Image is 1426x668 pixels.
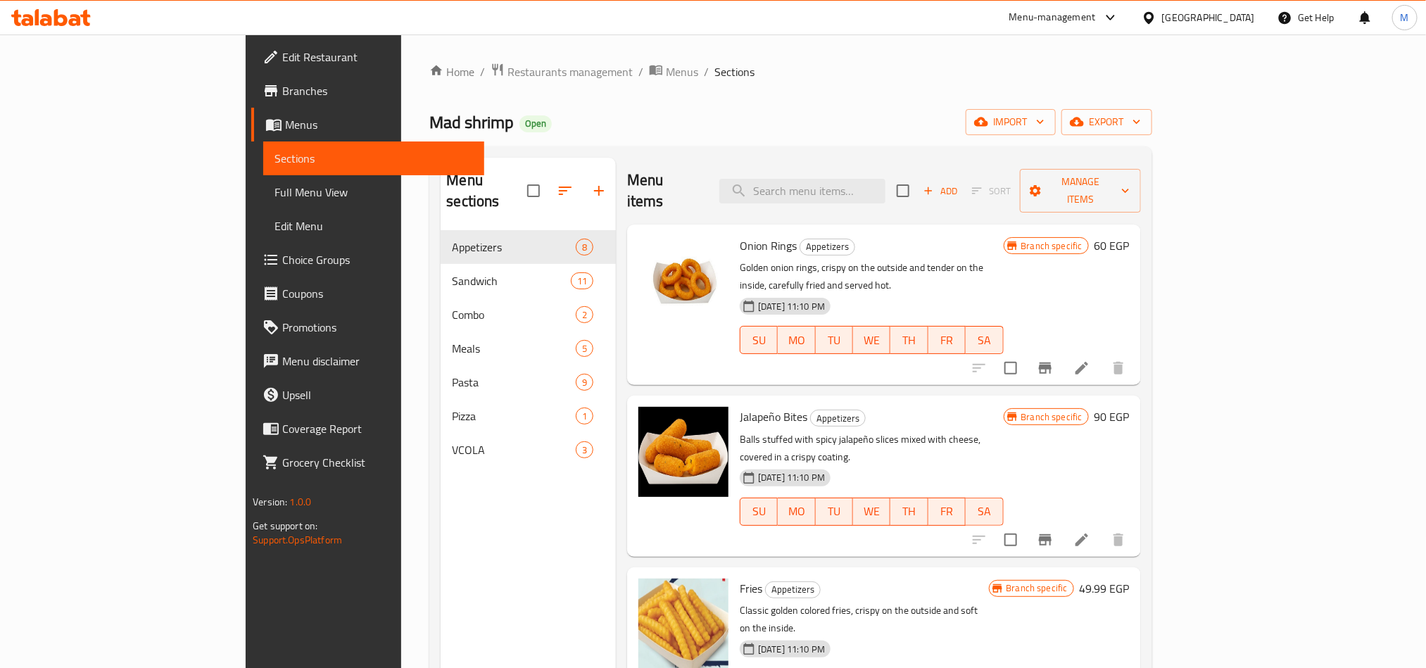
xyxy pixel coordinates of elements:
[719,179,885,203] input: search
[251,344,484,378] a: Menu disclaimer
[1401,10,1409,25] span: M
[740,326,778,354] button: SU
[934,330,960,351] span: FR
[896,330,922,351] span: TH
[572,275,593,288] span: 11
[752,300,831,313] span: [DATE] 11:10 PM
[740,406,807,427] span: Jalapeño Bites
[783,330,809,351] span: MO
[966,109,1056,135] button: import
[752,471,831,484] span: [DATE] 11:10 PM
[576,441,593,458] div: items
[251,310,484,344] a: Promotions
[263,141,484,175] a: Sections
[627,170,702,212] h2: Menu items
[290,493,312,511] span: 1.0.0
[1073,360,1090,377] a: Edit menu item
[966,326,1003,354] button: SA
[441,365,616,399] div: Pasta9
[890,326,928,354] button: TH
[285,116,472,133] span: Menus
[1094,236,1130,256] h6: 60 EGP
[275,218,472,234] span: Edit Menu
[1009,9,1096,26] div: Menu-management
[1162,10,1255,25] div: [GEOGRAPHIC_DATA]
[766,581,820,598] span: Appetizers
[921,183,959,199] span: Add
[934,501,960,522] span: FR
[441,399,616,433] div: Pizza1
[918,180,963,202] span: Add item
[1102,351,1135,385] button: delete
[704,63,709,80] li: /
[576,374,593,391] div: items
[1073,531,1090,548] a: Edit menu item
[778,326,815,354] button: MO
[282,82,472,99] span: Branches
[491,63,633,81] a: Restaurants management
[666,63,698,80] span: Menus
[282,454,472,471] span: Grocery Checklist
[263,209,484,243] a: Edit Menu
[1028,523,1062,557] button: Branch-specific-item
[752,643,831,656] span: [DATE] 11:10 PM
[251,108,484,141] a: Menus
[576,241,593,254] span: 8
[649,63,698,81] a: Menus
[996,525,1026,555] span: Select to update
[251,412,484,446] a: Coverage Report
[452,340,575,357] span: Meals
[452,239,575,256] div: Appetizers
[816,498,853,526] button: TU
[1016,410,1088,424] span: Branch specific
[977,113,1045,131] span: import
[275,184,472,201] span: Full Menu View
[275,150,472,167] span: Sections
[740,259,1003,294] p: Golden onion rings, crispy on the outside and tender on the inside, carefully fried and served hot.
[918,180,963,202] button: Add
[441,264,616,298] div: Sandwich11
[452,441,575,458] span: VCOLA
[1094,407,1130,427] h6: 90 EGP
[282,420,472,437] span: Coverage Report
[740,498,778,526] button: SU
[778,498,815,526] button: MO
[576,410,593,423] span: 1
[816,326,853,354] button: TU
[576,408,593,424] div: items
[282,49,472,65] span: Edit Restaurant
[251,378,484,412] a: Upsell
[253,493,287,511] span: Version:
[576,376,593,389] span: 9
[251,243,484,277] a: Choice Groups
[996,353,1026,383] span: Select to update
[452,408,575,424] span: Pizza
[576,342,593,355] span: 5
[966,498,1003,526] button: SA
[282,251,472,268] span: Choice Groups
[963,180,1020,202] span: Select section first
[810,410,866,427] div: Appetizers
[740,431,1003,466] p: Balls stuffed with spicy jalapeño slices mixed with cheese, covered in a crispy coating.
[576,443,593,457] span: 3
[821,330,847,351] span: TU
[928,326,966,354] button: FR
[576,340,593,357] div: items
[740,602,988,637] p: Classic golden colored fries, crispy on the outside and soft on the inside.
[890,498,928,526] button: TH
[441,298,616,332] div: Combo2
[971,330,997,351] span: SA
[1061,109,1152,135] button: export
[576,306,593,323] div: items
[452,306,575,323] span: Combo
[1001,581,1073,595] span: Branch specific
[282,353,472,370] span: Menu disclaimer
[251,446,484,479] a: Grocery Checklist
[519,115,552,132] div: Open
[811,410,865,427] span: Appetizers
[859,330,885,351] span: WE
[1028,351,1062,385] button: Branch-specific-item
[928,498,966,526] button: FR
